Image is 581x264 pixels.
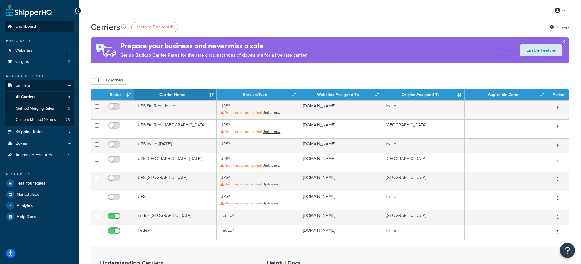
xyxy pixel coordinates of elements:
[5,92,74,103] li: All Carriers
[263,201,280,206] a: Update now
[134,100,217,119] td: UPS Sig Reqd Irvine
[299,172,382,191] td: [DOMAIN_NAME]
[382,210,465,225] td: [GEOGRAPHIC_DATA]
[5,56,74,67] li: Origins
[68,153,70,158] span: 5
[15,130,44,135] span: Shipping Rules
[5,38,74,43] div: Basic Setup
[120,51,307,60] p: Set up Backup Carrier Rates for the rare circumstances of downtime for a live rate carrier.
[15,48,32,53] span: Websites
[5,114,74,125] a: Custom Method Names 28
[15,153,52,158] span: Advanced Features
[299,225,382,240] td: [DOMAIN_NAME]
[16,95,35,100] span: All Carriers
[5,114,74,125] li: Custom Method Names
[68,95,70,100] span: 8
[5,178,74,189] a: Test Your Rates
[299,210,382,225] td: [DOMAIN_NAME]
[547,89,569,100] th: Action
[382,225,465,240] td: Irvine
[131,22,178,32] a: Upgrade Plan to Add
[15,141,27,146] span: Boxes
[217,191,299,210] td: UPS®
[217,138,299,153] td: UPS®
[299,100,382,119] td: [DOMAIN_NAME]
[263,182,280,187] a: Update now
[15,24,36,29] span: Dashboard
[217,100,299,119] td: UPS®
[225,163,262,168] span: Reauthentication required
[134,89,217,100] th: Carrier Name: activate to sort column ascending
[16,117,56,122] span: Custom Method Names
[382,138,465,153] td: Irvine
[465,89,547,100] th: Applicable Zone: activate to sort column ascending
[91,21,120,33] h1: Carriers
[5,200,74,211] a: Analytics
[134,225,217,240] td: Fedex
[382,191,465,210] td: Irvine
[5,21,74,32] a: Dashboard
[225,110,262,115] span: Reauthentication required
[550,23,569,31] a: Settings
[225,182,262,187] span: Reauthentication required
[263,163,280,168] a: Update now
[5,45,74,56] a: Websites 1
[299,119,382,138] td: [DOMAIN_NAME]
[15,59,29,64] span: Origins
[217,153,299,172] td: UPS®
[382,89,465,100] th: Origins Assigned To: activate to sort column ascending
[225,129,262,134] span: Reauthentication required
[217,225,299,240] td: FedEx®
[5,56,74,67] a: Origins 2
[382,100,465,119] td: Irvine
[5,73,74,79] div: Manage Shipping
[134,119,217,138] td: UPS Sig Reqd [GEOGRAPHIC_DATA]
[5,150,74,161] a: Advanced Features 5
[15,83,30,88] span: Carriers
[217,89,299,100] th: Service/Type: activate to sort column ascending
[299,153,382,172] td: [DOMAIN_NAME]
[217,210,299,225] td: FedEx®
[17,192,39,197] span: Marketplace
[263,110,280,115] a: Update now
[6,5,52,17] a: ShipperHQ Home
[68,106,70,111] span: 0
[134,172,217,191] td: UPS [GEOGRAPHIC_DATA]
[135,24,174,30] span: Upgrade Plan to Add
[91,37,120,63] img: ad-rules-rateshop-fe6ec290ccb7230408bd80ed9643f0289d75e0ffd9eb532fc0e269fcd187b520.png
[520,44,562,56] a: Enable Feature
[263,129,280,134] a: Update now
[5,189,74,200] a: Marketplace
[5,150,74,161] li: Advanced Features
[17,214,36,220] span: Help Docs
[5,127,74,138] a: Shipping Rules
[299,89,382,100] th: Websites Assigned To: activate to sort column ascending
[134,191,217,210] td: UPS
[16,106,54,111] span: Method Merging Rules
[225,201,262,206] span: Reauthentication required
[134,153,217,172] td: UPS [GEOGRAPHIC_DATA] ([DATE])
[299,138,382,153] td: [DOMAIN_NAME]
[5,138,74,149] a: Boxes
[560,243,575,258] button: Open Resource Center
[91,76,126,85] button: Bulk Actions
[5,103,74,114] a: Method Merging Rules 0
[66,117,70,122] span: 28
[5,45,74,56] li: Websites
[382,119,465,138] td: [GEOGRAPHIC_DATA]
[17,203,33,208] span: Analytics
[5,103,74,114] li: Method Merging Rules
[17,181,46,186] span: Test Your Rates
[5,80,74,126] li: Carriers
[5,211,74,222] a: Help Docs
[68,59,70,64] span: 2
[217,119,299,138] td: UPS®
[5,80,74,91] a: Carriers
